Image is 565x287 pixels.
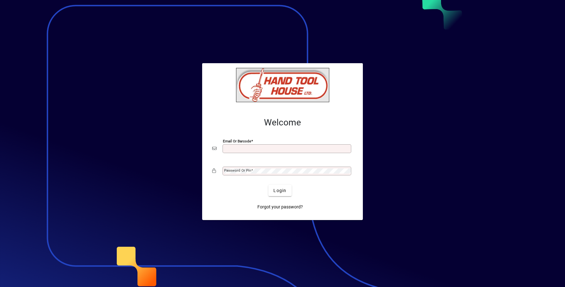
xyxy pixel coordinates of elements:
span: Login [273,187,286,194]
mat-label: Password or Pin [224,168,251,173]
button: Login [268,185,291,196]
a: Forgot your password? [255,201,305,212]
h2: Welcome [212,117,353,128]
span: Forgot your password? [257,204,303,210]
mat-label: Email or Barcode [223,139,251,143]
